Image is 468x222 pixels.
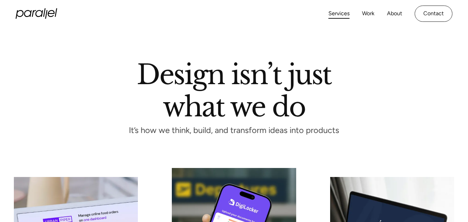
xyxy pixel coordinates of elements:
[16,8,57,19] a: home
[362,9,374,19] a: Work
[137,62,332,117] h1: Design isn’t just what we do
[387,9,402,19] a: About
[328,9,350,19] a: Services
[115,127,353,133] p: It’s how we think, build, and transform ideas into products
[415,6,452,22] a: Contact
